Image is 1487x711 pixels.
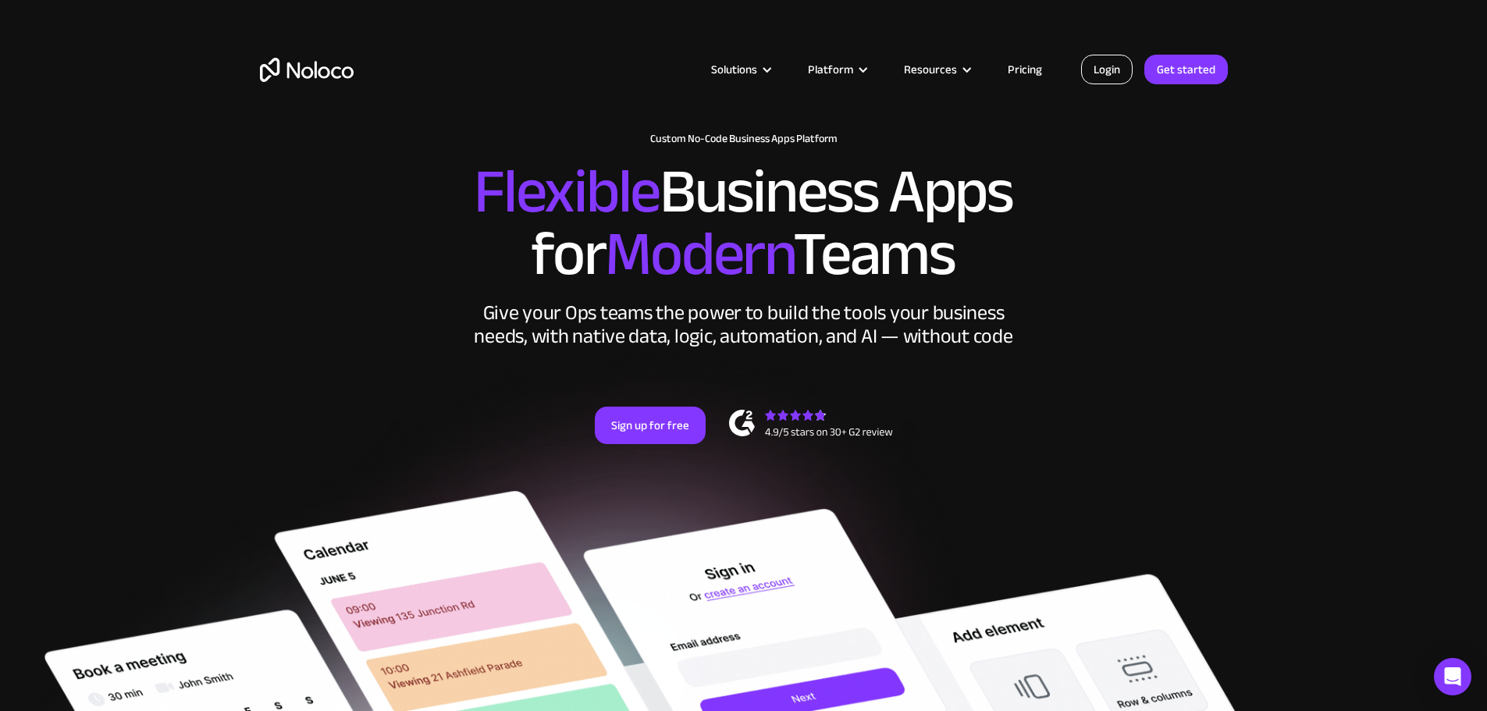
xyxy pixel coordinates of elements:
div: Resources [904,59,957,80]
div: Open Intercom Messenger [1434,658,1471,695]
span: Flexible [474,133,660,250]
div: Platform [808,59,853,80]
div: Platform [788,59,884,80]
a: Sign up for free [595,407,706,444]
div: Resources [884,59,988,80]
div: Solutions [711,59,757,80]
a: Pricing [988,59,1062,80]
div: Give your Ops teams the power to build the tools your business needs, with native data, logic, au... [471,301,1017,348]
div: Solutions [692,59,788,80]
a: Get started [1144,55,1228,84]
span: Modern [605,196,793,312]
h2: Business Apps for Teams [260,161,1228,286]
a: home [260,58,354,82]
a: Login [1081,55,1133,84]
